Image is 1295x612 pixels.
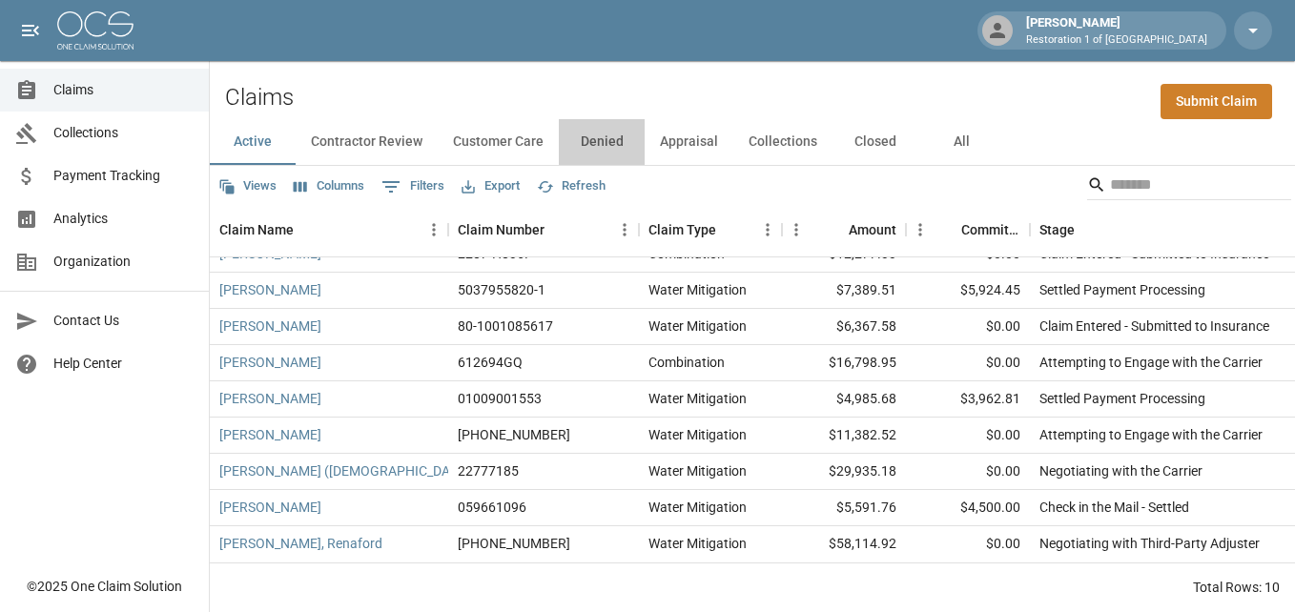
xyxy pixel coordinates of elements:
a: [PERSON_NAME] [219,316,321,336]
div: Total Rows: 10 [1193,578,1280,597]
div: Claim Name [210,203,448,256]
div: Claim Number [448,203,639,256]
div: $0.00 [906,345,1030,381]
a: [PERSON_NAME] [219,425,321,444]
div: Claim Type [639,203,782,256]
div: $16,798.95 [782,345,906,381]
a: [PERSON_NAME] [219,280,321,299]
div: $0.00 [906,309,1030,345]
a: [PERSON_NAME] ([DEMOGRAPHIC_DATA]) [219,461,473,480]
button: Customer Care [438,119,559,165]
div: Committed Amount [961,203,1020,256]
div: Amount [782,203,906,256]
div: Check in the Mail - Settled [1039,498,1189,517]
img: ocs-logo-white-transparent.png [57,11,134,50]
div: $6,367.58 [782,309,906,345]
div: Search [1087,170,1291,204]
div: Claim Entered - Submitted to Insurance [1039,316,1269,336]
div: $7,389.51 [782,273,906,309]
div: Attempting to Engage with the Carrier [1039,425,1263,444]
h2: Claims [225,84,294,112]
div: Negotiating with Third-Party Adjuster [1039,534,1260,553]
div: $11,382.52 [782,418,906,454]
button: Closed [832,119,918,165]
div: Water Mitigation [648,461,747,480]
div: 300-0376652-2025 [458,425,570,444]
span: Analytics [53,209,194,229]
span: Claims [53,80,194,100]
div: Combination [648,353,725,372]
div: $0.00 [906,418,1030,454]
button: Denied [559,119,645,165]
button: Sort [545,216,571,243]
div: 5037955820-1 [458,280,545,299]
button: Active [210,119,296,165]
div: [PERSON_NAME] [1018,13,1215,48]
button: Sort [716,216,743,243]
div: Negotiating with the Carrier [1039,461,1202,480]
div: Amount [849,203,896,256]
button: Menu [906,215,935,244]
div: Settled Payment Processing [1039,389,1205,408]
button: Menu [753,215,782,244]
div: $0.00 [906,454,1030,490]
a: [PERSON_NAME], Renaford [219,534,382,553]
span: Help Center [53,354,194,374]
button: Select columns [289,172,369,201]
span: Organization [53,252,194,272]
button: Sort [294,216,320,243]
button: Collections [733,119,832,165]
button: Show filters [377,172,449,202]
div: 300-0324599-2025 [458,534,570,553]
button: Views [214,172,281,201]
button: Appraisal [645,119,733,165]
div: 80-1001085617 [458,316,553,336]
div: $58,114.92 [782,526,906,562]
div: Settled Payment Processing [1039,280,1205,299]
div: Claim Number [458,203,545,256]
button: Refresh [532,172,610,201]
span: Payment Tracking [53,166,194,186]
button: All [918,119,1004,165]
div: Water Mitigation [648,280,747,299]
div: dynamic tabs [210,119,1295,165]
div: Committed Amount [906,203,1030,256]
div: Attempting to Engage with the Carrier [1039,353,1263,372]
div: $0.00 [906,526,1030,562]
div: 22777185 [458,461,519,480]
a: [PERSON_NAME] [219,353,321,372]
button: Export [457,172,524,201]
div: Claim Name [219,203,294,256]
div: $4,500.00 [906,490,1030,526]
div: $5,591.76 [782,490,906,526]
button: open drawer [11,11,50,50]
button: Sort [822,216,849,243]
p: Restoration 1 of [GEOGRAPHIC_DATA] [1026,32,1207,49]
div: © 2025 One Claim Solution [27,577,182,596]
button: Contractor Review [296,119,438,165]
div: 059661096 [458,498,526,517]
a: [PERSON_NAME] [219,498,321,517]
span: Collections [53,123,194,143]
button: Menu [420,215,448,244]
button: Menu [782,215,811,244]
div: Water Mitigation [648,534,747,553]
div: 01009001553 [458,389,542,408]
div: $5,924.45 [906,273,1030,309]
div: Water Mitigation [648,389,747,408]
div: $29,935.18 [782,454,906,490]
div: $3,962.81 [906,381,1030,418]
span: Contact Us [53,311,194,331]
div: Claim Type [648,203,716,256]
button: Sort [1075,216,1101,243]
button: Sort [935,216,961,243]
div: 612694GQ [458,353,523,372]
a: Submit Claim [1161,84,1272,119]
div: Water Mitigation [648,425,747,444]
div: $4,985.68 [782,381,906,418]
div: Water Mitigation [648,316,747,336]
div: Water Mitigation [648,498,747,517]
button: Menu [610,215,639,244]
div: Stage [1039,203,1075,256]
a: [PERSON_NAME] [219,389,321,408]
